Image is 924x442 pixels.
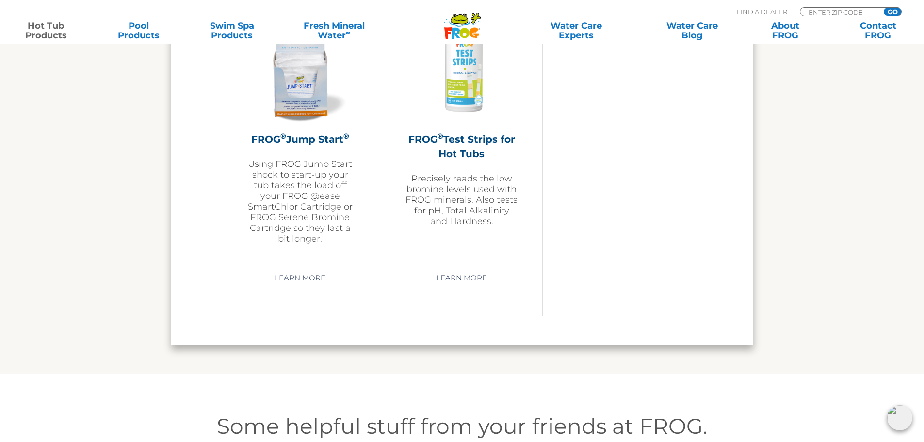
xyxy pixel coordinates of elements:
[656,21,728,40] a: Water CareBlog
[737,7,787,16] p: Find A Dealer
[425,269,498,287] a: Learn More
[346,29,351,36] sup: ∞
[405,173,518,227] p: Precisely reads the low bromine levels used with FROG minerals. Also tests for pH, Total Alkalini...
[196,21,268,40] a: Swim SpaProducts
[808,8,873,16] input: Zip Code Form
[405,132,518,161] h2: FROG Test Strips for Hot Tubs
[884,8,901,16] input: GO
[438,131,443,141] sup: ®
[280,131,286,141] sup: ®
[244,132,357,147] h2: FROG Jump Start
[263,269,337,287] a: Learn More
[244,10,357,122] img: jump-start-300x300.png
[289,21,379,40] a: Fresh MineralWater∞
[842,21,914,40] a: ContactFROG
[244,10,357,262] a: FROG®Jump Start®Using FROG Jump Start shock to start-up your tub takes the load off your FROG @ea...
[518,21,635,40] a: Water CareExperts
[405,10,518,262] a: FROG®Test Strips for Hot TubsPrecisely reads the low bromine levels used with FROG minerals. Also...
[405,10,518,122] img: Frog-Test-Strip-bottle-300x300.png
[10,21,82,40] a: Hot TubProducts
[749,21,821,40] a: AboutFROG
[244,159,357,244] p: Using FROG Jump Start shock to start-up your tub takes the load off your FROG @ease SmartChlor Ca...
[887,405,912,430] img: openIcon
[343,131,349,141] sup: ®
[103,21,175,40] a: PoolProducts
